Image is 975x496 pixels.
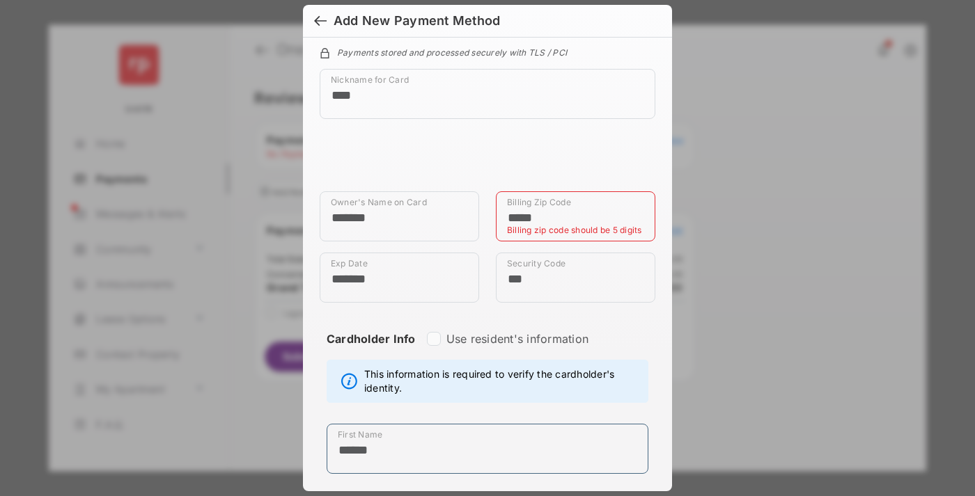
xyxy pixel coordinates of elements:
[446,332,588,346] label: Use resident's information
[364,367,641,395] span: This information is required to verify the cardholder's identity.
[327,332,416,371] strong: Cardholder Info
[320,130,655,191] iframe: Credit card field
[320,45,655,58] div: Payments stored and processed securely with TLS / PCI
[334,13,500,29] div: Add New Payment Method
